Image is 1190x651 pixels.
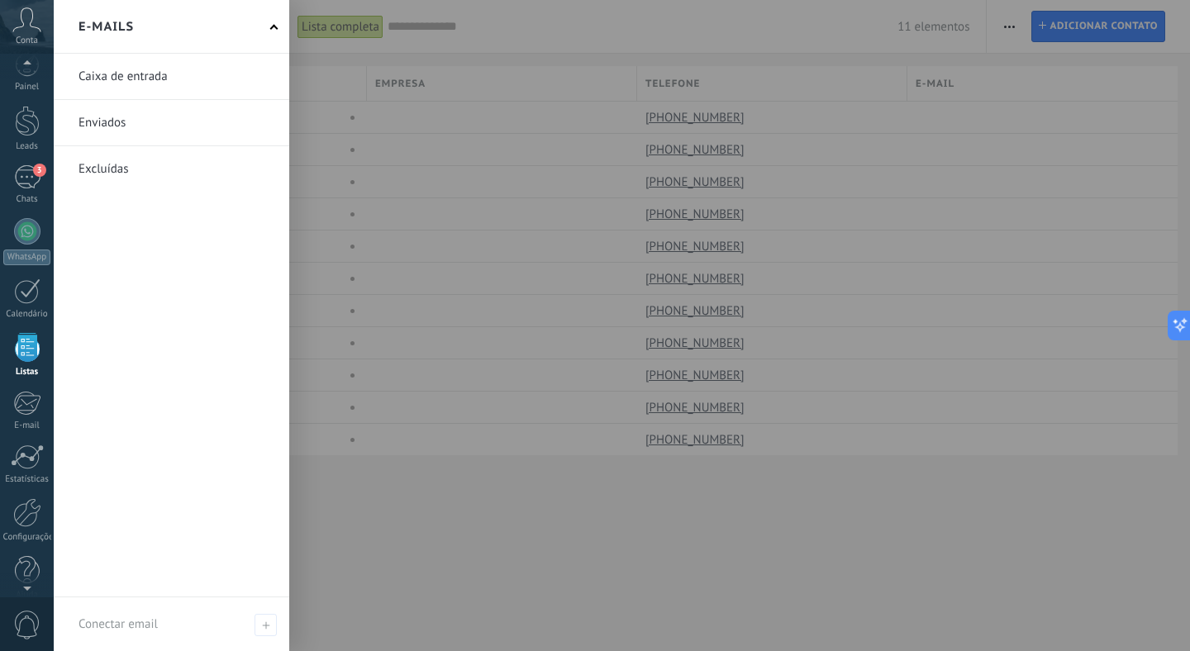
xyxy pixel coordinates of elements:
[3,249,50,265] div: WhatsApp
[3,532,51,543] div: Configurações
[54,54,289,100] li: Caixa de entrada
[3,194,51,205] div: Chats
[3,309,51,320] div: Calendário
[79,1,134,53] h2: E-mails
[16,36,38,46] span: Conta
[3,367,51,378] div: Listas
[3,141,51,152] div: Leads
[54,146,289,192] li: Excluídas
[79,616,158,632] span: Conectar email
[3,82,51,93] div: Painel
[3,474,51,485] div: Estatísticas
[255,614,277,636] span: Conectar email
[3,421,51,431] div: E-mail
[33,164,46,177] span: 3
[54,100,289,146] li: Enviados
